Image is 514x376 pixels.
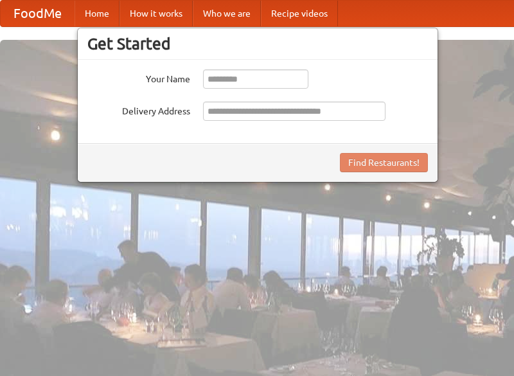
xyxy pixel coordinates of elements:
a: FoodMe [1,1,75,26]
a: How it works [120,1,193,26]
a: Who we are [193,1,261,26]
a: Recipe videos [261,1,338,26]
a: Home [75,1,120,26]
h3: Get Started [87,34,428,53]
button: Find Restaurants! [340,153,428,172]
label: Delivery Address [87,102,190,118]
label: Your Name [87,69,190,85]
